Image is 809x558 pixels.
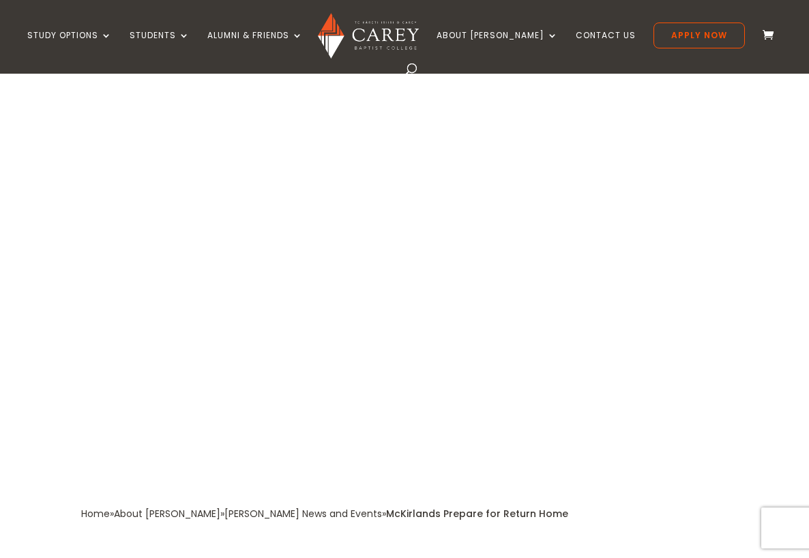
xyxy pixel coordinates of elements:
div: » » » [81,505,386,523]
a: Home [81,507,110,520]
a: [PERSON_NAME] News and Events [224,507,382,520]
a: Apply Now [653,23,745,48]
a: About [PERSON_NAME] [114,507,220,520]
a: Alumni & Friends [207,31,303,63]
a: Students [130,31,190,63]
a: Contact Us [576,31,636,63]
div: McKirlands Prepare for Return Home [386,505,568,523]
a: About [PERSON_NAME] [437,31,558,63]
img: Carey Baptist College [318,13,418,59]
a: Study Options [27,31,112,63]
